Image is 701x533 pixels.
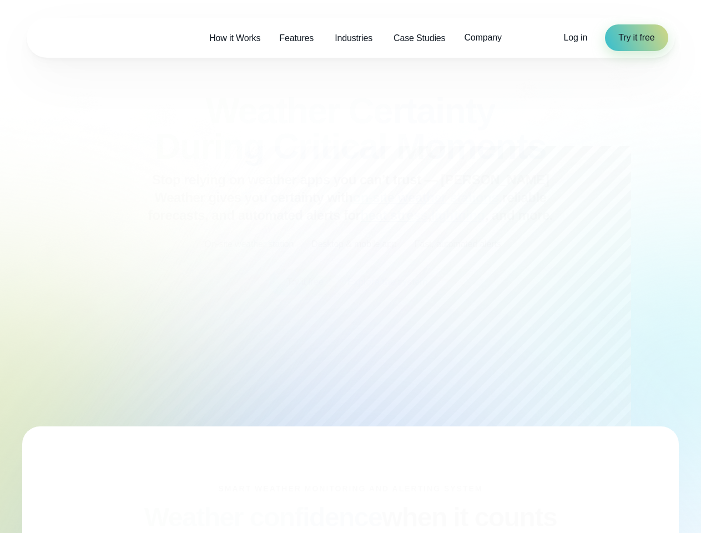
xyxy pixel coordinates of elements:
span: Log in [564,33,588,42]
a: Log in [564,31,588,44]
span: Case Studies [394,32,445,45]
span: How it Works [209,32,260,45]
a: Case Studies [384,27,455,49]
span: Company [464,31,501,44]
span: Industries [335,32,372,45]
a: How it Works [200,27,270,49]
span: Features [279,32,314,45]
a: Try it free [605,24,668,51]
span: Try it free [618,31,654,44]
